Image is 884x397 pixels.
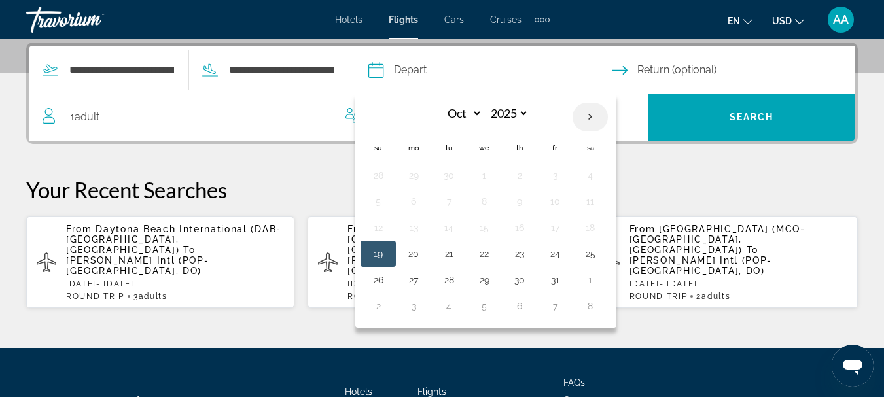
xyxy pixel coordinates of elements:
span: Adults [139,292,168,301]
select: Select year [486,102,529,125]
p: Your Recent Searches [26,177,858,203]
button: Day 14 [438,218,459,237]
button: Day 10 [544,192,565,211]
a: Flights [417,387,446,397]
button: Day 19 [368,245,389,263]
button: Day 5 [474,297,495,315]
button: Day 29 [403,166,424,184]
iframe: Button to launch messaging window [832,345,874,387]
button: Extra navigation items [535,9,550,30]
button: Day 27 [403,271,424,289]
button: Day 12 [368,218,389,237]
button: Select return date [612,46,855,94]
button: User Menu [824,6,858,33]
button: Day 16 [509,218,530,237]
button: Day 7 [438,192,459,211]
p: [DATE] - [DATE] [629,279,847,288]
span: 2 [696,292,730,301]
button: Day 8 [580,297,601,315]
button: Day 3 [403,297,424,315]
span: [PERSON_NAME] Intl (POP-[GEOGRAPHIC_DATA], DO) [347,255,490,276]
button: Day 18 [580,218,601,237]
a: Cruises [490,14,522,25]
select: Select month [440,102,482,125]
button: Day 30 [438,166,459,184]
div: Search widget [29,46,855,141]
span: en [728,16,740,26]
p: [DATE] - [DATE] [66,279,284,288]
a: Hotels [345,387,372,397]
button: Day 6 [403,192,424,211]
span: From [66,224,92,234]
button: Day 21 [438,245,459,263]
button: Day 7 [544,297,565,315]
button: Day 8 [474,192,495,211]
button: Day 28 [438,271,459,289]
button: Day 26 [368,271,389,289]
span: From [629,224,656,234]
button: Day 29 [474,271,495,289]
button: Day 5 [368,192,389,211]
span: Daytona Beach International (DAB-[GEOGRAPHIC_DATA], [GEOGRAPHIC_DATA]) [347,224,563,255]
span: ROUND TRIP [347,292,406,301]
button: Day 6 [509,297,530,315]
button: Day 4 [580,166,601,184]
button: Day 4 [438,297,459,315]
button: Search [648,94,855,141]
span: 1 [70,108,99,126]
button: Day 28 [368,166,389,184]
span: To [183,245,195,255]
button: Change currency [772,11,804,30]
button: Change language [728,11,752,30]
span: ROUND TRIP [66,292,124,301]
span: ROUND TRIP [629,292,688,301]
button: Day 31 [544,271,565,289]
button: Day 2 [509,166,530,184]
button: Day 9 [509,192,530,211]
button: Day 11 [580,192,601,211]
button: Day 2 [368,297,389,315]
span: Adult [75,111,99,123]
span: Flights [389,14,418,25]
button: Travelers: 1 adult, 0 children [29,94,648,141]
span: USD [772,16,792,26]
span: [PERSON_NAME] Intl (POP-[GEOGRAPHIC_DATA], DO) [629,255,772,276]
span: [GEOGRAPHIC_DATA] (MCO-[GEOGRAPHIC_DATA], [GEOGRAPHIC_DATA]) [629,224,805,255]
table: Left calendar grid [361,102,608,319]
button: From Daytona Beach International (DAB-[GEOGRAPHIC_DATA], [GEOGRAPHIC_DATA]) To [PERSON_NAME] Intl... [308,216,576,309]
span: From [347,224,374,234]
button: Select depart date [368,46,612,94]
button: Next month [573,102,608,132]
button: From [GEOGRAPHIC_DATA] (MCO-[GEOGRAPHIC_DATA], [GEOGRAPHIC_DATA]) To [PERSON_NAME] Intl (POP-[GEO... [590,216,858,309]
a: Hotels [335,14,362,25]
button: Day 15 [474,218,495,237]
button: Day 30 [509,271,530,289]
button: Day 3 [544,166,565,184]
button: Day 22 [474,245,495,263]
button: Day 1 [580,271,601,289]
span: Adults [701,292,730,301]
span: 3 [133,292,168,301]
span: Return (optional) [637,61,716,79]
a: Travorium [26,3,157,37]
a: Cars [444,14,464,25]
span: Search [730,112,774,122]
span: To [747,245,758,255]
button: Day 1 [474,166,495,184]
span: [PERSON_NAME] Intl (POP-[GEOGRAPHIC_DATA], DO) [66,255,209,276]
button: Day 17 [544,218,565,237]
a: FAQs [563,377,585,388]
span: Daytona Beach International (DAB-[GEOGRAPHIC_DATA], [GEOGRAPHIC_DATA]) [66,224,281,255]
button: Day 24 [544,245,565,263]
button: From Daytona Beach International (DAB-[GEOGRAPHIC_DATA], [GEOGRAPHIC_DATA]) To [PERSON_NAME] Intl... [26,216,294,309]
button: Day 13 [403,218,424,237]
button: Day 20 [403,245,424,263]
button: Day 25 [580,245,601,263]
p: [DATE] - [DATE] [347,279,565,288]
